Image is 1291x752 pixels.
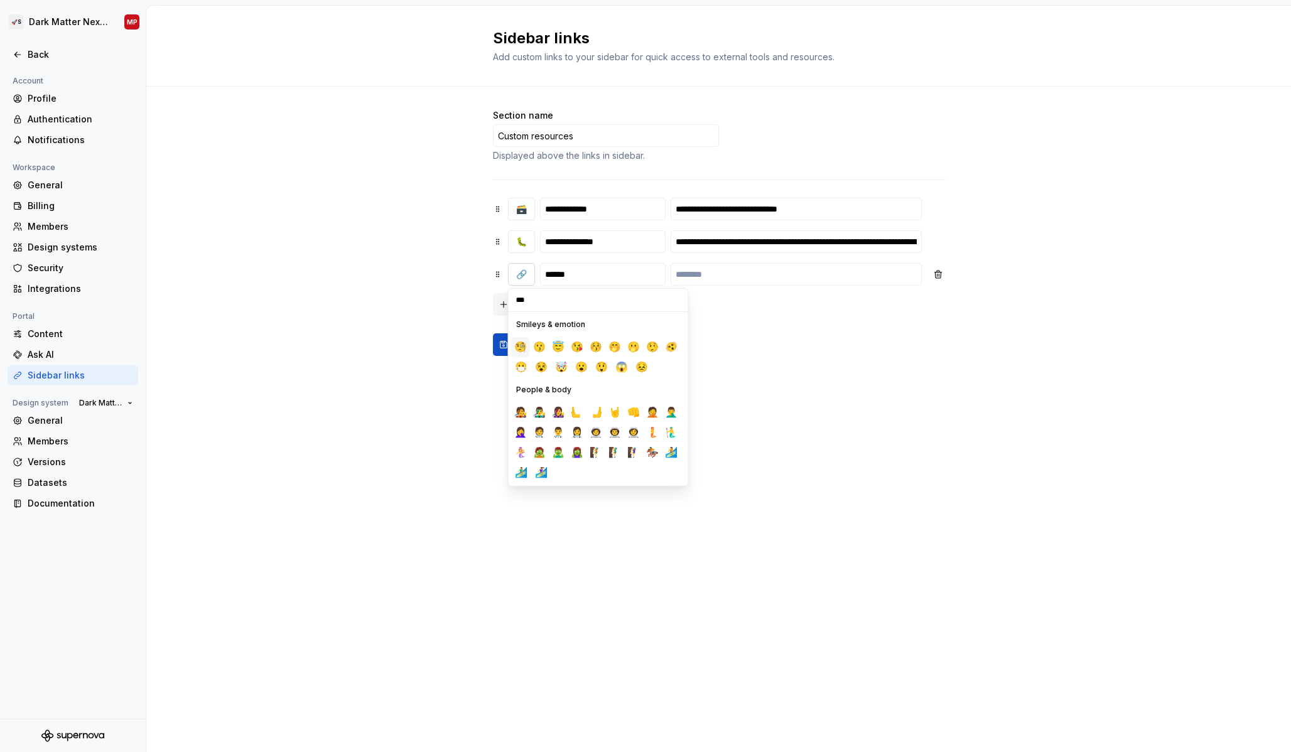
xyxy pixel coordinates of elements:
button: 🐛 [508,230,535,253]
button: Kissing face with closed eyes [586,337,605,357]
div: Design system [8,395,73,411]
h2: Sidebar links [493,28,930,48]
button: Oncoming fist [624,402,643,422]
button: Kissing face [530,337,549,357]
div: Portal [8,309,40,324]
a: Profile [8,89,138,109]
div: Smileys & emotion [509,312,683,337]
div: Versions [28,456,133,468]
a: Members [8,217,138,237]
div: Back [28,48,133,61]
button: 🚀SDark Matter Next GenMP [3,8,143,36]
button: Woman zombie [568,443,586,463]
button: Man climbing [605,443,624,463]
a: Datasets [8,473,138,493]
div: MP [127,17,138,27]
a: Design systems [8,237,138,257]
a: General [8,175,138,195]
span: 🐛 [516,235,527,248]
button: Merperson [643,422,662,443]
div: Billing [28,200,133,212]
button: Face with open mouth [571,357,591,377]
button: Person facepalming [643,402,662,422]
div: Design systems [28,241,133,254]
div: Notifications [28,134,133,146]
button: Leftwards pushing hand [568,402,586,422]
button: Man facepalming [662,402,681,422]
button: Sign of the horns [605,402,624,422]
a: General [8,411,138,431]
button: Health worker [530,422,549,443]
span: 🗃️ [516,203,527,215]
div: Workspace [8,160,60,175]
div: Animals & nature [509,483,683,508]
button: Man health worker [549,422,568,443]
button: Face with hand over mouth [605,337,624,357]
a: Ask AI [8,345,138,365]
a: Notifications [8,130,138,150]
a: Members [8,431,138,451]
button: Rightwards pushing hand [586,402,605,422]
div: Members [28,435,133,448]
button: Persevering face [632,357,652,377]
button: Face with crossed-out eyes [531,357,551,377]
div: General [28,179,133,191]
button: Face with monocle [511,337,530,357]
div: Content [28,328,133,340]
div: General [28,414,133,427]
button: Mermaid [511,443,530,463]
button: Astronaut [586,422,605,443]
button: Zombie [530,443,549,463]
div: Members [28,220,133,233]
a: Back [8,45,138,65]
svg: Supernova Logo [41,729,104,742]
button: Woman astronaut [624,422,643,443]
div: Integrations [28,282,133,295]
button: Shaking face [662,337,681,357]
span: 🔗 [516,268,527,281]
span: Dark Matter Next Gen [79,398,122,408]
div: 🚀S [9,14,24,30]
div: Sidebar links [28,369,133,382]
a: Content [8,324,138,344]
button: Face with open eyes and hand over mouth [624,337,643,357]
button: Woman facepalming [511,422,530,443]
a: Versions [8,452,138,472]
a: Security [8,258,138,278]
button: Man singer [530,402,549,422]
button: Astonished face [591,357,612,377]
button: Save changes [493,333,582,356]
button: Face blowing a kiss [568,337,586,357]
button: Person surfing [662,443,681,463]
button: Merman [662,422,681,443]
button: Man astronaut [605,422,624,443]
div: Dark Matter Next Gen [29,16,109,28]
button: Smiling face with halo [549,337,568,357]
div: Ask AI [28,348,133,361]
a: Billing [8,196,138,216]
div: Displayed above the links in sidebar. [493,149,719,162]
div: Account [8,73,48,89]
button: Person climbing [586,443,605,463]
button: Exploding head [551,357,571,377]
button: Woman health worker [568,422,586,443]
button: Woman singer [549,402,568,422]
button: New link [493,293,558,316]
button: 🔗 [508,263,535,286]
button: 🗃️ [508,198,535,220]
button: Face screaming in fear [612,357,632,377]
button: Lying face [643,337,662,357]
a: Authentication [8,109,138,129]
button: Man zombie [549,443,568,463]
button: Woman surfing [531,463,551,483]
div: Security [28,262,133,274]
a: Documentation [8,493,138,513]
a: Integrations [8,279,138,299]
button: Man surfing [511,463,531,483]
div: Datasets [28,476,133,489]
button: Woman climbing [624,443,643,463]
a: Sidebar links [8,365,138,385]
button: Singer [511,402,530,422]
label: Section name [493,109,553,122]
